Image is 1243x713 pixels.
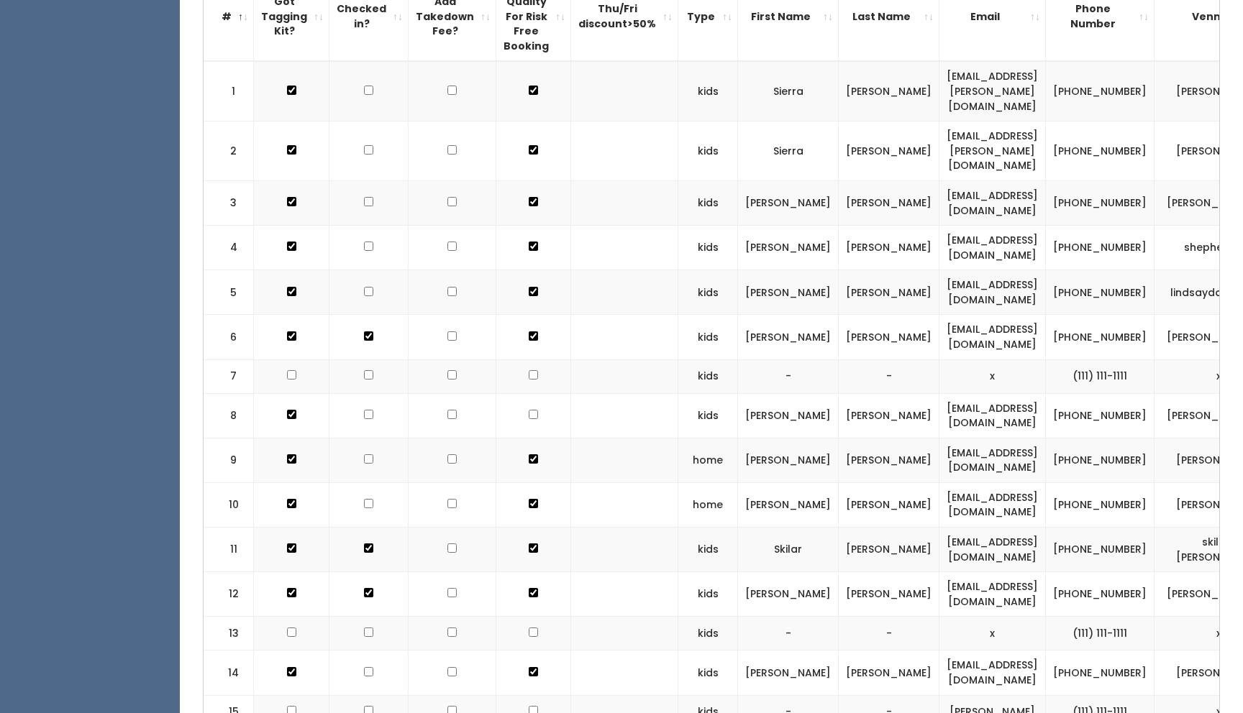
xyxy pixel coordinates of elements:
[939,270,1046,315] td: [EMAIL_ADDRESS][DOMAIN_NAME]
[678,482,738,527] td: home
[1046,270,1155,315] td: [PHONE_NUMBER]
[939,121,1046,181] td: [EMAIL_ADDRESS][PERSON_NAME][DOMAIN_NAME]
[738,359,839,393] td: -
[204,121,254,181] td: 2
[738,482,839,527] td: [PERSON_NAME]
[839,180,939,225] td: [PERSON_NAME]
[204,528,254,572] td: 11
[839,226,939,270] td: [PERSON_NAME]
[939,528,1046,572] td: [EMAIL_ADDRESS][DOMAIN_NAME]
[1046,438,1155,482] td: [PHONE_NUMBER]
[1046,617,1155,650] td: (111) 111-1111
[839,482,939,527] td: [PERSON_NAME]
[204,572,254,617] td: 12
[1046,315,1155,359] td: [PHONE_NUMBER]
[204,359,254,393] td: 7
[939,61,1046,121] td: [EMAIL_ADDRESS][PERSON_NAME][DOMAIN_NAME]
[678,315,738,359] td: kids
[939,315,1046,359] td: [EMAIL_ADDRESS][DOMAIN_NAME]
[738,180,839,225] td: [PERSON_NAME]
[939,482,1046,527] td: [EMAIL_ADDRESS][DOMAIN_NAME]
[678,617,738,650] td: kids
[678,528,738,572] td: kids
[678,121,738,181] td: kids
[939,226,1046,270] td: [EMAIL_ADDRESS][DOMAIN_NAME]
[738,393,839,438] td: [PERSON_NAME]
[738,121,839,181] td: Sierra
[678,270,738,315] td: kids
[738,226,839,270] td: [PERSON_NAME]
[939,180,1046,225] td: [EMAIL_ADDRESS][DOMAIN_NAME]
[204,270,254,315] td: 5
[1046,572,1155,617] td: [PHONE_NUMBER]
[738,438,839,482] td: [PERSON_NAME]
[939,617,1046,650] td: x
[738,61,839,121] td: Sierra
[738,270,839,315] td: [PERSON_NAME]
[839,572,939,617] td: [PERSON_NAME]
[204,393,254,438] td: 8
[204,650,254,695] td: 14
[204,315,254,359] td: 6
[678,61,738,121] td: kids
[839,61,939,121] td: [PERSON_NAME]
[1046,121,1155,181] td: [PHONE_NUMBER]
[738,315,839,359] td: [PERSON_NAME]
[1046,650,1155,695] td: [PHONE_NUMBER]
[204,61,254,121] td: 1
[939,650,1046,695] td: [EMAIL_ADDRESS][DOMAIN_NAME]
[939,359,1046,393] td: x
[738,650,839,695] td: [PERSON_NAME]
[839,617,939,650] td: -
[204,180,254,225] td: 3
[839,359,939,393] td: -
[1046,482,1155,527] td: [PHONE_NUMBER]
[1046,226,1155,270] td: [PHONE_NUMBER]
[204,617,254,650] td: 13
[1046,61,1155,121] td: [PHONE_NUMBER]
[1046,528,1155,572] td: [PHONE_NUMBER]
[839,438,939,482] td: [PERSON_NAME]
[204,438,254,482] td: 9
[839,528,939,572] td: [PERSON_NAME]
[839,270,939,315] td: [PERSON_NAME]
[1046,359,1155,393] td: (111) 111-1111
[204,482,254,527] td: 10
[939,572,1046,617] td: [EMAIL_ADDRESS][DOMAIN_NAME]
[678,572,738,617] td: kids
[678,438,738,482] td: home
[939,438,1046,482] td: [EMAIL_ADDRESS][DOMAIN_NAME]
[839,121,939,181] td: [PERSON_NAME]
[839,650,939,695] td: [PERSON_NAME]
[738,617,839,650] td: -
[204,226,254,270] td: 4
[738,528,839,572] td: Skilar
[678,359,738,393] td: kids
[939,393,1046,438] td: [EMAIL_ADDRESS][DOMAIN_NAME]
[1046,393,1155,438] td: [PHONE_NUMBER]
[678,180,738,225] td: kids
[839,393,939,438] td: [PERSON_NAME]
[678,226,738,270] td: kids
[839,315,939,359] td: [PERSON_NAME]
[1046,180,1155,225] td: [PHONE_NUMBER]
[738,572,839,617] td: [PERSON_NAME]
[678,393,738,438] td: kids
[678,650,738,695] td: kids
